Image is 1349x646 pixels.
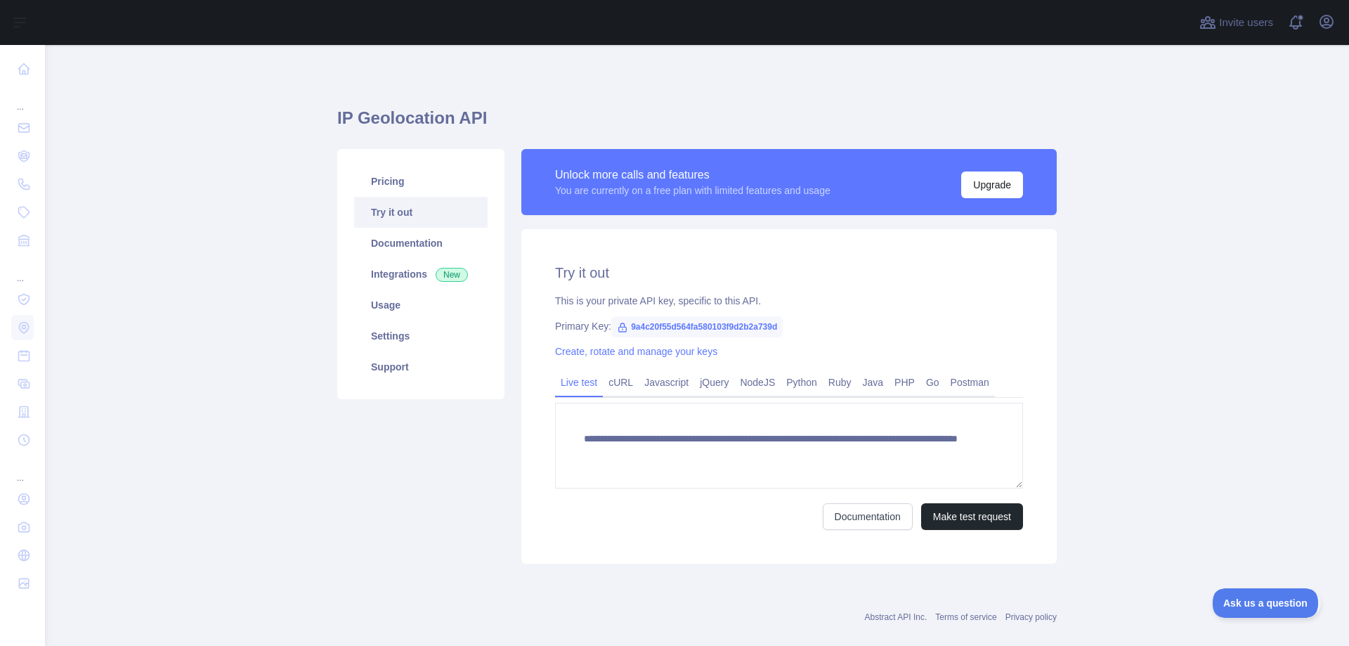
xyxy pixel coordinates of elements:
[920,371,945,394] a: Go
[555,167,830,183] div: Unlock more calls and features
[555,346,717,357] a: Create, rotate and manage your keys
[555,294,1023,308] div: This is your private API key, specific to this API.
[694,371,734,394] a: jQuery
[889,371,920,394] a: PHP
[11,456,34,484] div: ...
[823,371,857,394] a: Ruby
[555,183,830,198] div: You are currently on a free plan with limited features and usage
[945,371,995,394] a: Postman
[354,259,488,290] a: Integrations New
[354,290,488,321] a: Usage
[603,371,639,394] a: cURL
[337,107,1057,141] h1: IP Geolocation API
[11,84,34,112] div: ...
[555,371,603,394] a: Live test
[857,371,889,394] a: Java
[865,612,927,622] a: Abstract API Inc.
[935,612,996,622] a: Terms of service
[1197,11,1276,34] button: Invite users
[781,371,823,394] a: Python
[354,228,488,259] a: Documentation
[354,166,488,197] a: Pricing
[639,371,694,394] a: Javascript
[354,321,488,351] a: Settings
[961,172,1023,198] button: Upgrade
[555,319,1023,333] div: Primary Key:
[436,268,468,282] span: New
[1005,612,1057,622] a: Privacy policy
[354,351,488,382] a: Support
[1213,588,1321,618] iframe: Toggle Customer Support
[555,263,1023,283] h2: Try it out
[1219,15,1273,31] span: Invite users
[611,316,783,337] span: 9a4c20f55d564fa580103f9d2b2a739d
[921,503,1023,530] button: Make test request
[354,197,488,228] a: Try it out
[823,503,913,530] a: Documentation
[734,371,781,394] a: NodeJS
[11,256,34,284] div: ...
